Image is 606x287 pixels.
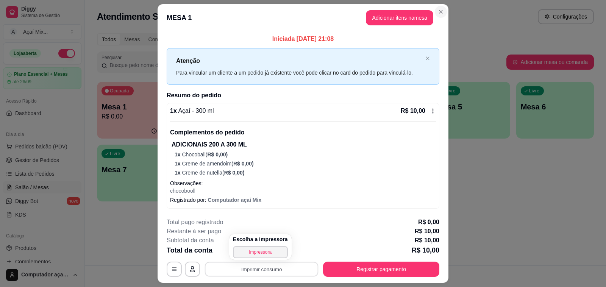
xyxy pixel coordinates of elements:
p: Chocoball ( [175,151,436,158]
span: 1 x [175,161,182,167]
p: ADICIONAIS 200 A 300 ML [172,140,436,149]
h2: Resumo do pedido [167,91,439,100]
span: 1 x [175,151,182,158]
p: R$ 10,00 [415,236,439,245]
span: 1 x [175,170,182,176]
p: Subtotal da conta [167,236,214,245]
p: Creme de amendoim ( [175,160,436,167]
p: Registrado por: [170,196,436,204]
div: Para vincular um cliente a um pedido já existente você pode clicar no card do pedido para vinculá... [176,69,422,77]
p: R$ 10,00 [412,245,439,256]
p: R$ 10,00 [401,106,425,115]
h4: Escolha a impressora [233,236,288,243]
p: chocobooll [170,187,436,195]
button: Impressora [233,246,288,258]
p: Iniciada [DATE] 21:08 [167,34,439,44]
span: R$ 0,00 ) [207,151,228,158]
p: Observações: [170,179,436,187]
p: Atenção [176,56,422,66]
span: Computador açaí Mix [208,197,262,203]
p: Creme de nutella ( [175,169,436,176]
p: Total da conta [167,245,212,256]
p: Total pago registrado [167,218,223,227]
button: close [425,56,430,61]
p: R$ 0,00 [418,218,439,227]
span: R$ 0,00 ) [224,170,245,176]
p: Restante à ser pago [167,227,221,236]
button: Registrar pagamento [323,262,439,277]
span: Açaí - 300 ml [177,108,214,114]
p: Complementos do pedido [170,128,436,137]
button: Adicionar itens namesa [366,10,433,25]
button: Imprimir consumo [205,262,319,277]
p: 1 x [170,106,214,115]
button: Close [435,6,447,18]
span: R$ 0,00 ) [233,161,254,167]
p: R$ 10,00 [415,227,439,236]
header: MESA 1 [158,4,448,31]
